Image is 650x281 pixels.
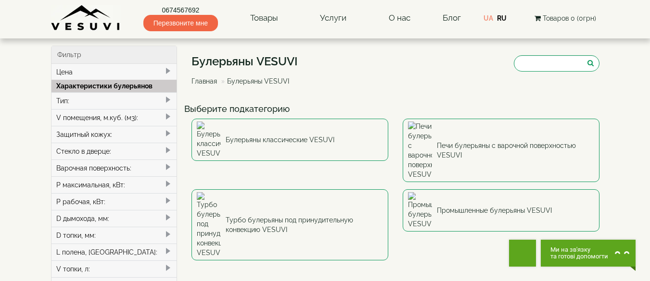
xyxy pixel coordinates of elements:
div: P рабочая, кВт: [51,193,177,210]
div: Стекло в дверце: [51,143,177,159]
div: V топки, л: [51,260,177,277]
span: Товаров 0 (0грн) [543,14,596,22]
a: Услуги [310,7,356,29]
div: D дымохода, мм: [51,210,177,227]
a: Булерьяны классические VESUVI Булерьяны классические VESUVI [191,119,388,161]
div: P максимальная, кВт: [51,176,177,193]
span: Перезвоните мне [143,15,218,31]
a: RU [497,14,507,22]
a: UA [484,14,493,22]
img: Печи булерьяны с варочной поверхностью VESUVI [408,122,432,179]
img: Промышленные булерьяны VESUVI [408,192,432,229]
a: Печи булерьяны с варочной поверхностью VESUVI Печи булерьяны с варочной поверхностью VESUVI [403,119,599,182]
li: Булерьяны VESUVI [219,76,289,86]
h1: Булерьяны VESUVI [191,55,298,68]
button: Товаров 0 (0грн) [532,13,599,24]
div: D топки, мм: [51,227,177,244]
a: Товары [241,7,288,29]
a: Главная [191,77,217,85]
div: Характеристики булерьянов [51,80,177,92]
span: Ми на зв'язку [550,246,610,253]
div: V помещения, м.куб. (м3): [51,109,177,126]
h4: Выберите подкатегорию [184,104,607,114]
div: L полена, [GEOGRAPHIC_DATA]: [51,244,177,260]
a: Турбо булерьяны под принудительную конвекцию VESUVI Турбо булерьяны под принудительную конвекцию ... [191,189,388,260]
img: Завод VESUVI [51,5,121,31]
button: Chat button [541,240,636,267]
a: О нас [379,7,420,29]
a: Промышленные булерьяны VESUVI Промышленные булерьяны VESUVI [403,189,599,232]
div: Тип: [51,92,177,109]
span: та готові допомогти! [550,253,610,260]
div: Варочная поверхность: [51,159,177,176]
button: Get Call button [509,240,536,267]
div: Защитный кожух: [51,126,177,143]
a: 0674567692 [143,5,218,15]
img: Турбо булерьяны под принудительную конвекцию VESUVI [197,192,221,257]
img: Булерьяны классические VESUVI [197,122,221,158]
div: Цена [51,64,177,80]
a: Блог [443,13,461,23]
div: Фильтр [51,46,177,64]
